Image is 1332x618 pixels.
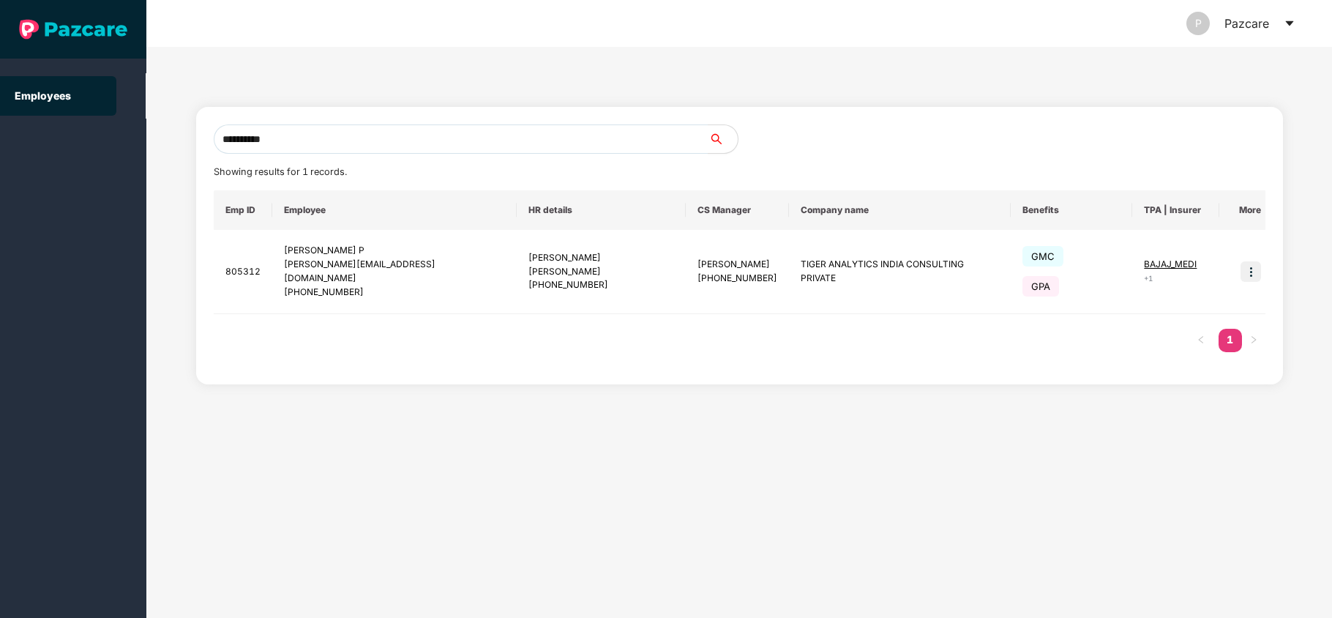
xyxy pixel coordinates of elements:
[708,133,738,145] span: search
[789,230,1010,314] td: TIGER ANALYTICS INDIA CONSULTING PRIVATE
[214,166,347,177] span: Showing results for 1 records.
[284,244,505,258] div: [PERSON_NAME] P
[1249,335,1258,344] span: right
[1022,276,1059,297] span: GPA
[789,190,1010,230] th: Company name
[1011,190,1133,230] th: Benefits
[284,286,505,299] div: [PHONE_NUMBER]
[1219,329,1242,352] li: 1
[528,278,674,292] div: [PHONE_NUMBER]
[272,190,517,230] th: Employee
[1219,190,1272,230] th: More
[528,251,674,279] div: [PERSON_NAME] [PERSON_NAME]
[1132,190,1219,230] th: TPA | Insurer
[284,258,505,286] div: [PERSON_NAME][EMAIL_ADDRESS][DOMAIN_NAME]
[517,190,686,230] th: HR details
[708,124,738,154] button: search
[1189,329,1213,352] li: Previous Page
[1284,18,1295,29] span: caret-down
[15,89,71,102] a: Employees
[1189,329,1213,352] button: left
[697,258,777,272] div: [PERSON_NAME]
[1144,258,1197,269] span: BAJAJ_MEDI
[214,190,272,230] th: Emp ID
[1022,246,1063,267] span: GMC
[1195,12,1202,35] span: P
[1197,335,1205,344] span: left
[1241,261,1261,282] img: icon
[1242,329,1265,352] li: Next Page
[1219,329,1242,351] a: 1
[1144,274,1153,283] span: + 1
[214,230,272,314] td: 805312
[697,272,777,286] div: [PHONE_NUMBER]
[686,190,789,230] th: CS Manager
[1242,329,1265,352] button: right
